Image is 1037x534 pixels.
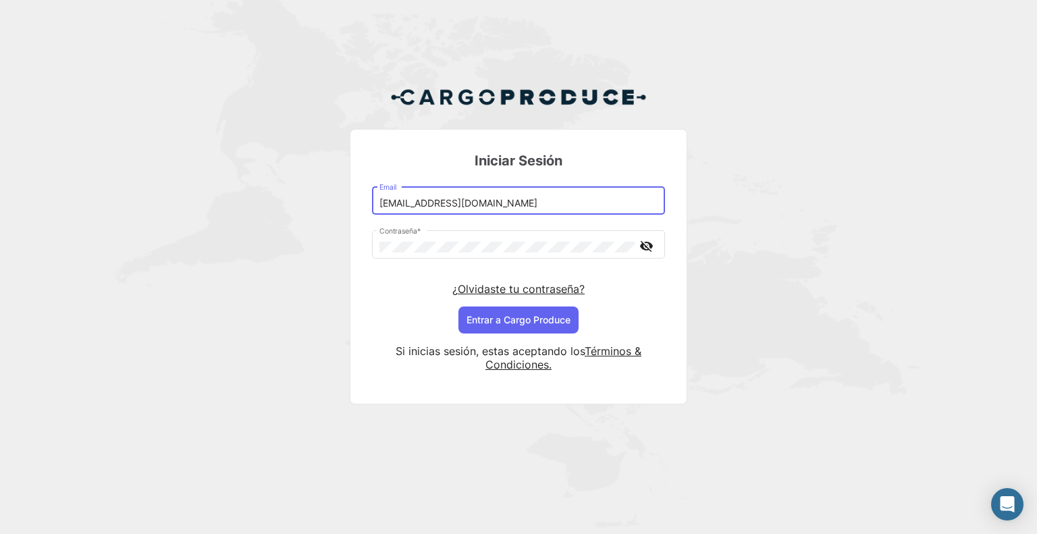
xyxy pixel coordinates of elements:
div: Abrir Intercom Messenger [991,488,1023,520]
input: Email [379,198,658,209]
span: Si inicias sesión, estas aceptando los [396,344,585,358]
button: Entrar a Cargo Produce [458,306,579,333]
a: ¿Olvidaste tu contraseña? [452,282,585,296]
img: Cargo Produce Logo [390,81,647,113]
h3: Iniciar Sesión [372,151,665,170]
a: Términos & Condiciones. [485,344,641,371]
mat-icon: visibility_off [638,238,654,255]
